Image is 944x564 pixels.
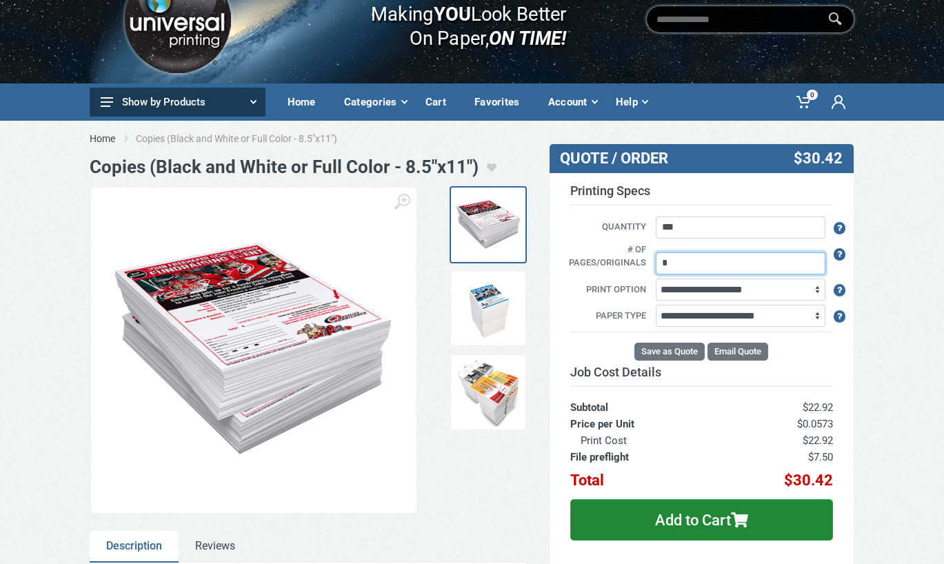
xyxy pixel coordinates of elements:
a: Home [278,83,334,121]
th: Subtotal [570,386,719,416]
h1: Copies (Black and White or Full Color - 8.5"x11") [90,157,479,178]
span: $7.50 [808,451,833,463]
span: $30.42 [784,472,833,489]
th: Total [570,465,719,489]
span: $22.92 [803,401,833,414]
label: # of pages/originals [560,243,654,271]
a: Cart [416,83,465,121]
img: Copies [454,274,523,343]
label: Print Option [560,283,654,298]
a: Copies [450,270,527,348]
button: Show by Products [90,88,265,117]
button: Save as Quote [634,343,705,361]
span: 0 [807,90,818,100]
a: 0 [787,83,822,121]
div: Home [278,88,334,117]
label: Paper Type [560,309,654,324]
span: $30.42 [794,150,843,168]
img: Flyers [105,201,403,499]
label: Quantity [560,220,654,235]
a: Flyers [450,186,527,263]
h3: Job Cost Details [570,365,833,380]
a: Home [90,132,115,145]
i: ON TIME! [489,26,566,50]
div: Categories [334,88,416,117]
h3: QUOTE / ORDER [560,150,742,168]
button: Email Quote [707,343,768,361]
th: File preflight [570,449,719,465]
span: $0.0573 [797,418,833,430]
a: Description [90,531,179,563]
div: Cart [416,88,465,117]
th: Price per Unit [570,416,719,432]
th: Print Cost [570,432,719,449]
div: Favorites [465,88,539,117]
div: Help [606,88,656,117]
a: Favorites [465,83,539,121]
nav: breadcrumb [90,132,855,145]
a: Reviews [179,531,252,563]
span: $22.92 [803,434,833,447]
div: Account [539,88,606,117]
li: Copies (Black and White or Full Color - 8.5"x11") [136,132,358,145]
button: Add to Cart [570,499,833,541]
a: Copies [450,354,527,431]
h3: Printing Specs [570,183,833,205]
img: Flyers [454,190,523,259]
b: YOU [434,2,471,26]
img: Copies [454,358,523,427]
